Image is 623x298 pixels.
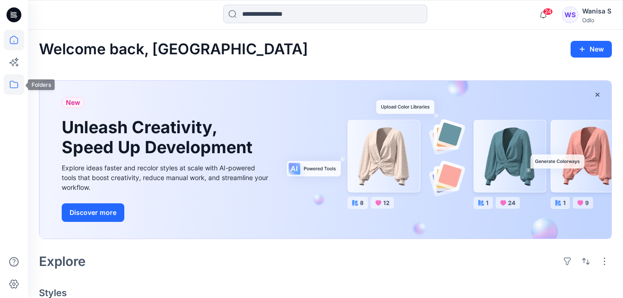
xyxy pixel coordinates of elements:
div: Odlo [582,17,611,24]
a: Discover more [62,203,270,222]
button: New [571,41,612,58]
span: New [66,97,80,108]
div: Explore ideas faster and recolor styles at scale with AI-powered tools that boost creativity, red... [62,163,270,192]
button: Discover more [62,203,124,222]
div: WS [562,6,578,23]
span: 24 [543,8,553,15]
h2: Explore [39,254,86,269]
div: Wanisa S [582,6,611,17]
h2: Welcome back, [GEOGRAPHIC_DATA] [39,41,308,58]
h1: Unleash Creativity, Speed Up Development [62,117,257,157]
